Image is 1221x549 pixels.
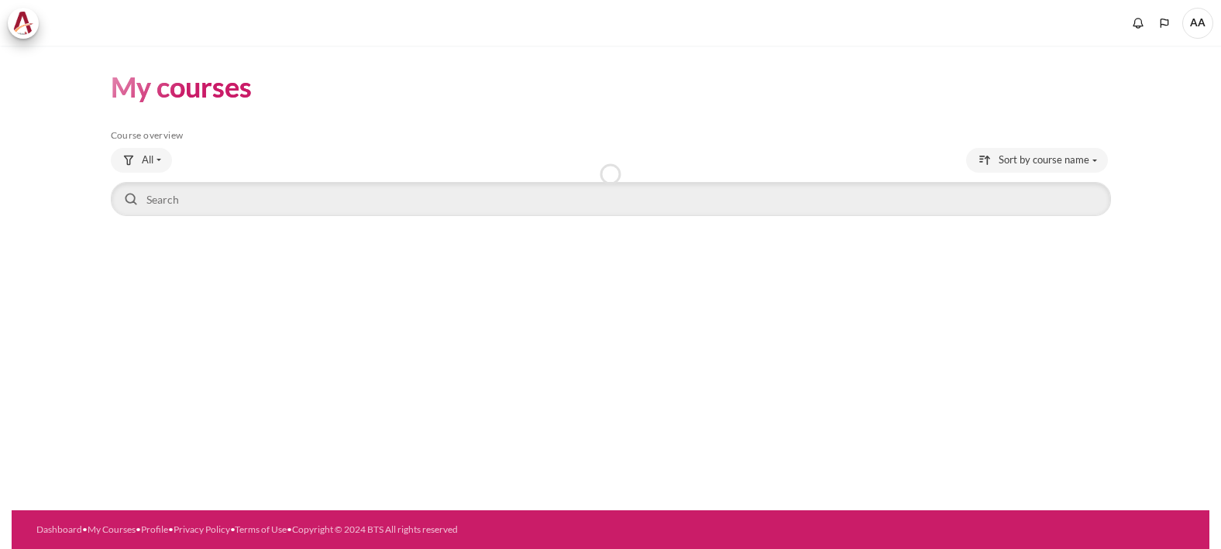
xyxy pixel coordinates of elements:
[8,8,46,39] a: Architeck Architeck
[235,523,287,535] a: Terms of Use
[12,46,1209,242] section: Content
[88,523,136,535] a: My Courses
[111,129,1111,142] h5: Course overview
[141,523,168,535] a: Profile
[292,523,458,535] a: Copyright © 2024 BTS All rights reserved
[36,523,676,537] div: • • • • •
[1153,12,1176,35] button: Languages
[142,153,153,168] span: All
[36,523,82,535] a: Dashboard
[1126,12,1150,35] div: Show notification window with no new notifications
[966,148,1108,173] button: Sorting drop-down menu
[1182,8,1213,39] a: User menu
[999,153,1089,168] span: Sort by course name
[174,523,230,535] a: Privacy Policy
[111,182,1111,216] input: Search
[111,148,172,173] button: Grouping drop-down menu
[1182,8,1213,39] span: AA
[12,12,34,35] img: Architeck
[111,69,252,105] h1: My courses
[111,148,1111,219] div: Course overview controls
